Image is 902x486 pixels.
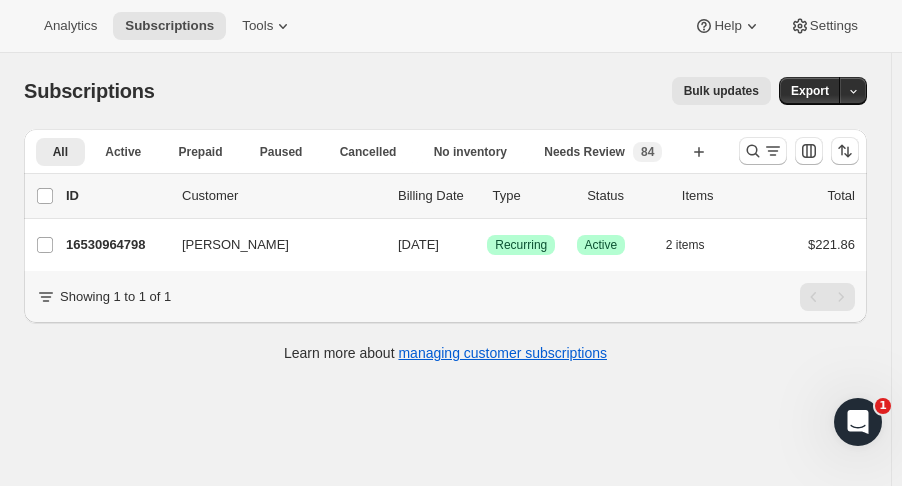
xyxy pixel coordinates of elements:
span: Tools [242,18,273,34]
span: Active [585,237,618,253]
button: Customize table column order and visibility [795,137,823,165]
button: Create new view [683,138,715,166]
span: $221.86 [808,237,855,252]
button: Bulk updates [672,77,771,105]
p: Showing 1 to 1 of 1 [60,287,171,307]
span: All [53,144,68,160]
button: [PERSON_NAME] [170,229,370,261]
p: Customer [182,186,382,206]
p: 16530964798 [66,235,166,255]
p: Learn more about [284,343,607,363]
span: Settings [810,18,858,34]
button: Settings [778,12,870,40]
button: Subscriptions [113,12,226,40]
span: Recurring [495,237,547,253]
button: 2 items [666,231,727,259]
span: Paused [260,144,303,160]
span: Prepaid [179,144,223,160]
iframe: Intercom live chat [834,398,882,446]
span: 84 [641,144,654,160]
p: ID [66,186,166,206]
p: Billing Date [398,186,477,206]
button: Tools [230,12,305,40]
a: managing customer subscriptions [398,345,607,361]
span: Active [105,144,141,160]
button: More views [36,170,141,191]
span: Export [791,83,829,99]
button: Help [682,12,773,40]
button: Analytics [32,12,109,40]
span: Analytics [44,18,97,34]
span: No inventory [434,144,507,160]
span: Cancelled [340,144,397,160]
button: Export [779,77,841,105]
span: 1 [875,398,891,414]
p: Total [828,186,855,206]
button: Sort the results [831,137,859,165]
span: Needs Review [544,144,625,160]
span: Subscriptions [125,18,214,34]
span: [PERSON_NAME] [182,235,289,255]
span: Bulk updates [684,83,759,99]
span: Subscriptions [24,80,155,102]
button: Search and filter results [739,137,787,165]
div: Items [682,186,761,206]
p: Status [587,186,666,206]
div: Type [493,186,572,206]
span: Help [714,18,741,34]
div: IDCustomerBilling DateTypeStatusItemsTotal [66,186,855,206]
div: 16530964798[PERSON_NAME][DATE]SuccessRecurringSuccessActive2 items$221.86 [66,231,855,259]
span: 2 items [666,237,705,253]
span: [DATE] [398,237,439,252]
nav: Pagination [800,283,855,311]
